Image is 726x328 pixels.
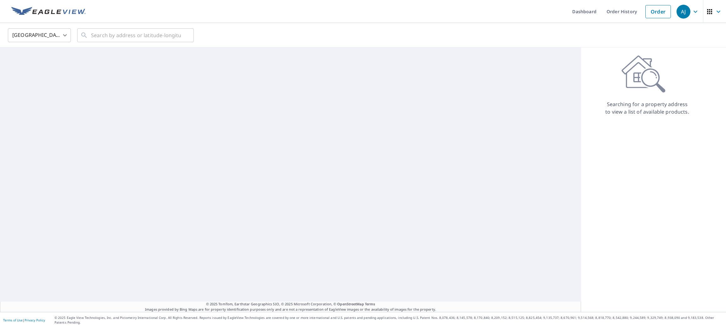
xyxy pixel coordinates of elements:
p: | [3,318,45,322]
a: Terms of Use [3,318,23,322]
a: OpenStreetMap [337,302,364,306]
p: © 2025 Eagle View Technologies, Inc. and Pictometry International Corp. All Rights Reserved. Repo... [55,315,723,325]
p: Searching for a property address to view a list of available products. [605,100,689,116]
div: [GEOGRAPHIC_DATA] [8,26,71,44]
div: AJ [677,5,690,19]
a: Privacy Policy [25,318,45,322]
a: Terms [365,302,375,306]
span: © 2025 TomTom, Earthstar Geographics SIO, © 2025 Microsoft Corporation, © [206,302,375,307]
input: Search by address or latitude-longitude [91,26,181,44]
a: Order [645,5,671,18]
img: EV Logo [11,7,86,16]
